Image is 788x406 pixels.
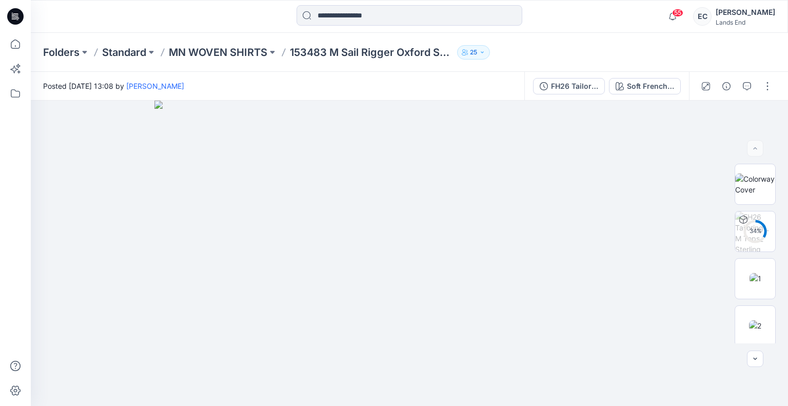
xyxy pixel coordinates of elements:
img: 1 [750,273,761,284]
a: Standard [102,45,146,60]
div: [PERSON_NAME] [716,6,775,18]
img: FH26 Tailoring _ M Tops_ Sterling Soft French Blue Stripe [735,211,775,252]
div: Lands End [716,18,775,26]
span: 55 [672,9,683,17]
button: FH26 Tailoring _ M Tops_ Sterling [533,78,605,94]
div: Soft French Blue Stripe [627,81,674,92]
p: 25 [470,47,477,58]
button: Details [718,78,735,94]
img: 2 [749,320,761,331]
div: FH26 Tailoring _ M Tops_ Sterling [551,81,598,92]
button: 25 [457,45,490,60]
a: Folders [43,45,80,60]
div: 34 % [743,227,767,236]
button: Soft French Blue Stripe [609,78,681,94]
span: Posted [DATE] 13:08 by [43,81,184,91]
img: Colorway Cover [735,173,775,195]
a: MN WOVEN SHIRTS [169,45,267,60]
p: 153483 M Sail Rigger Oxford Shirt - New Fit [290,45,453,60]
div: EC [693,7,712,26]
a: [PERSON_NAME] [126,82,184,90]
